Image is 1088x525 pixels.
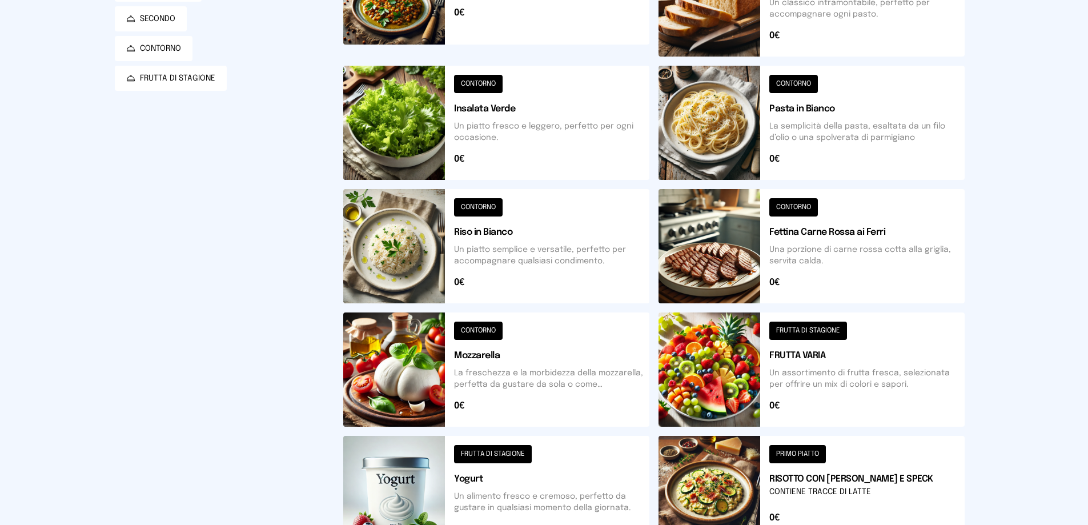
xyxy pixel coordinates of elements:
[140,43,181,54] span: CONTORNO
[115,36,192,61] button: CONTORNO
[140,73,215,84] span: FRUTTA DI STAGIONE
[115,66,227,91] button: FRUTTA DI STAGIONE
[140,13,175,25] span: SECONDO
[115,6,187,31] button: SECONDO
